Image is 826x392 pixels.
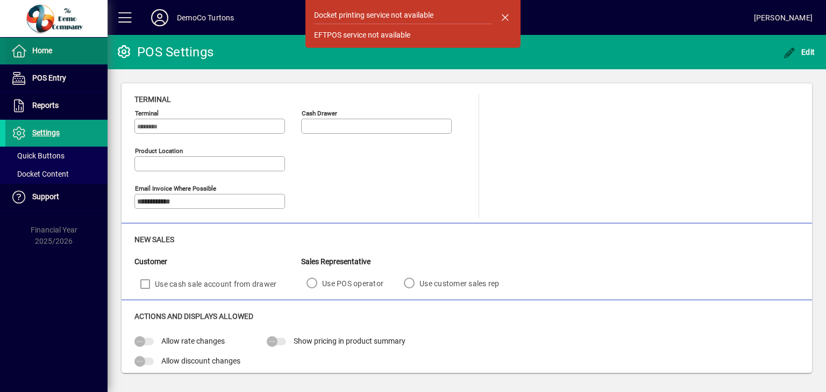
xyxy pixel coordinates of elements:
a: Reports [5,92,108,119]
span: Quick Buttons [11,151,65,160]
div: [PERSON_NAME] [754,9,813,26]
a: Support [5,184,108,210]
button: Edit [780,42,818,62]
span: New Sales [134,235,174,244]
a: POS Entry [5,65,108,92]
span: [DATE] 16:43 [234,9,753,26]
span: Reports [32,101,59,110]
span: Allow discount changes [161,357,240,365]
span: POS Entry [32,74,66,82]
span: Allow rate changes [161,337,225,345]
span: Actions and Displays Allowed [134,312,253,321]
span: Edit [783,48,815,56]
span: Terminal [134,95,171,104]
div: Customer [134,256,301,267]
a: Home [5,38,108,64]
span: Show pricing in product summary [294,337,405,345]
span: Docket Content [11,170,69,178]
div: POS Settings [116,43,213,61]
span: Home [32,46,52,55]
mat-label: Terminal [135,110,159,117]
span: Settings [32,128,60,137]
div: DemoCo Turtons [177,9,234,26]
a: Docket Content [5,165,108,183]
div: EFTPOS service not available [314,30,410,41]
div: Sales Representative [301,256,515,267]
span: Support [32,192,59,201]
button: Profile [143,8,177,27]
a: Quick Buttons [5,147,108,165]
mat-label: Product location [135,147,183,155]
mat-label: Email Invoice where possible [135,185,216,192]
mat-label: Cash Drawer [302,110,337,117]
